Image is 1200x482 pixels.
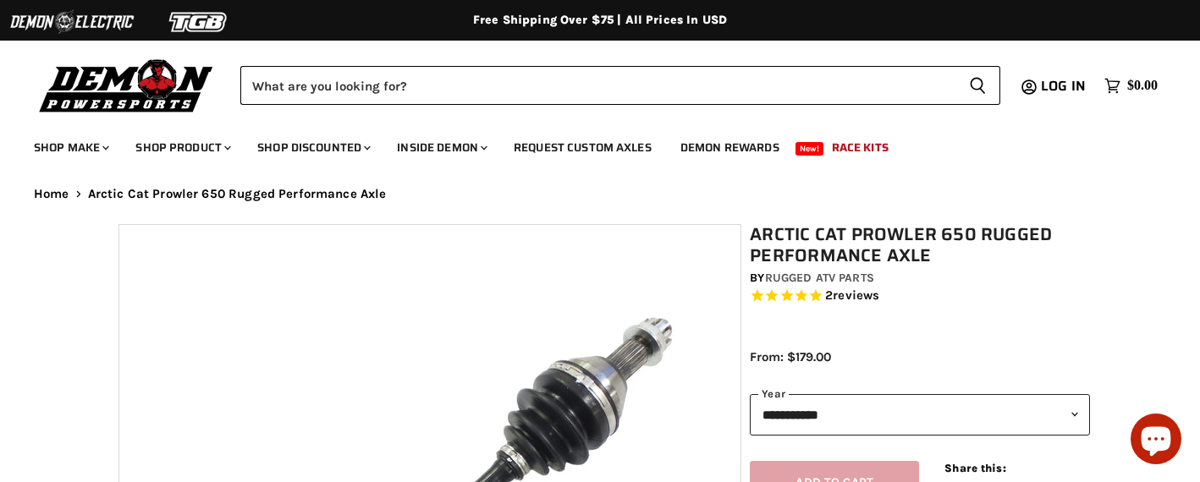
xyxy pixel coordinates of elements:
a: Shop Make [21,130,119,165]
a: Rugged ATV Parts [765,271,874,285]
button: Search [955,66,1000,105]
span: Arctic Cat Prowler 650 Rugged Performance Axle [88,187,387,201]
span: From: $179.00 [750,349,831,364]
form: Product [240,66,1000,105]
a: Shop Discounted [245,130,381,165]
img: Demon Electric Logo 2 [8,6,135,38]
a: Home [34,187,69,201]
a: Log in [1033,79,1096,94]
a: Shop Product [123,130,241,165]
a: Request Custom Axles [501,130,664,165]
a: Demon Rewards [668,130,792,165]
input: Search [240,66,955,105]
select: year [750,394,1089,435]
img: Demon Powersports [34,55,219,115]
span: reviews [833,288,879,304]
span: Log in [1041,75,1086,96]
h1: Arctic Cat Prowler 650 Rugged Performance Axle [750,224,1089,266]
a: Race Kits [819,130,901,165]
span: New! [795,142,824,156]
span: $0.00 [1127,78,1158,94]
img: TGB Logo 2 [135,6,262,38]
span: Share this: [944,462,1005,474]
a: $0.00 [1096,74,1166,98]
a: Inside Demon [384,130,498,165]
span: Rated 5.0 out of 5 stars 2 reviews [750,288,1089,305]
span: 2 reviews [825,288,879,304]
ul: Main menu [21,123,1153,165]
div: by [750,269,1089,288]
inbox-online-store-chat: Shopify online store chat [1126,414,1186,468]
